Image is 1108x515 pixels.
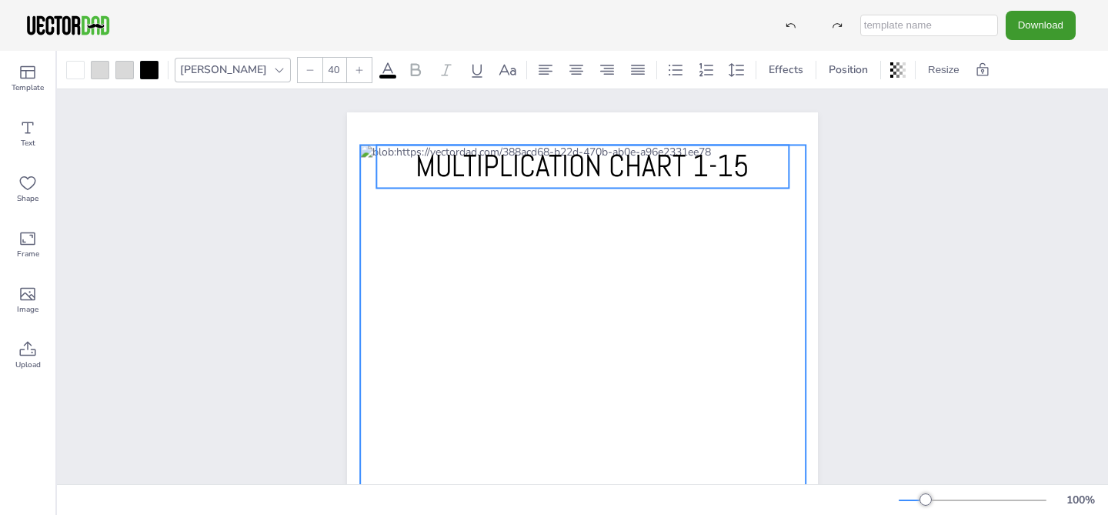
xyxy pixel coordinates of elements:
span: Frame [17,248,39,260]
button: Resize [922,58,966,82]
span: Effects [766,62,806,77]
span: Shape [17,192,38,205]
span: Upload [15,359,41,371]
span: Position [826,62,871,77]
div: [PERSON_NAME] [177,59,270,80]
span: Image [17,303,38,316]
img: VectorDad-1.png [25,14,112,37]
span: Template [12,82,44,94]
div: 100 % [1062,493,1099,507]
span: MULTIPLICATION CHART 1-15 [415,146,749,186]
button: Download [1006,11,1076,39]
span: Text [21,137,35,149]
input: template name [860,15,998,36]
